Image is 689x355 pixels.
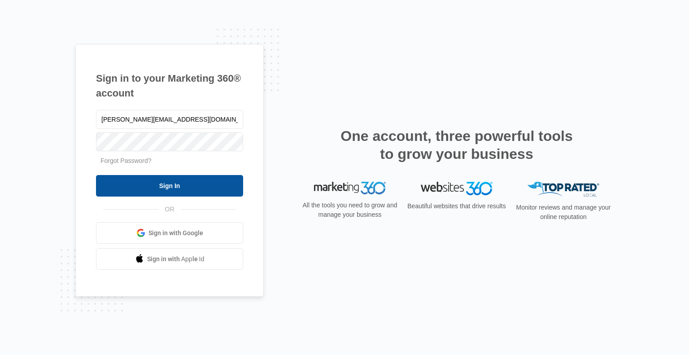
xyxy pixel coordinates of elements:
[96,71,243,101] h1: Sign in to your Marketing 360® account
[96,248,243,270] a: Sign in with Apple Id
[528,182,599,197] img: Top Rated Local
[96,222,243,244] a: Sign in with Google
[314,182,386,194] img: Marketing 360
[300,201,400,219] p: All the tools you need to grow and manage your business
[96,175,243,197] input: Sign In
[421,182,493,195] img: Websites 360
[159,205,181,214] span: OR
[338,127,576,163] h2: One account, three powerful tools to grow your business
[406,202,507,211] p: Beautiful websites that drive results
[96,110,243,129] input: Email
[513,203,614,222] p: Monitor reviews and manage your online reputation
[148,228,203,238] span: Sign in with Google
[147,254,205,264] span: Sign in with Apple Id
[100,157,152,164] a: Forgot Password?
